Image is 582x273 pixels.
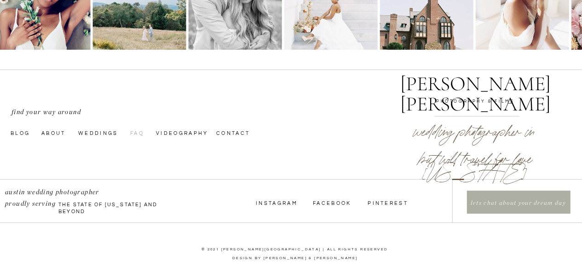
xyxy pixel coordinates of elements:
a: [PERSON_NAME] [PERSON_NAME] [394,74,556,99]
a: faq [130,129,145,136]
a: Pinterest [368,199,411,206]
p: austin wedding photographer proudly serving [5,187,121,198]
p: find your way around [12,107,106,114]
h2: wedding photographer in [US_STATE] [372,112,576,170]
a: About [41,129,73,136]
a: Blog [11,129,40,136]
a: Facebook [313,199,354,206]
a: videography [156,129,207,136]
a: Design by [PERSON_NAME] & [PERSON_NAME] [221,255,369,265]
p: but will travel for love [414,139,537,179]
a: lets chat about your dream day [467,199,569,209]
p: the state of [US_STATE] and beyond [58,201,172,210]
a: Contact [216,129,263,136]
p: © 2021 [PERSON_NAME][GEOGRAPHIC_DATA] | ALL RIGHTS RESERVED [163,246,426,252]
a: Weddings [78,129,121,136]
a: InstagraM [256,199,297,206]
